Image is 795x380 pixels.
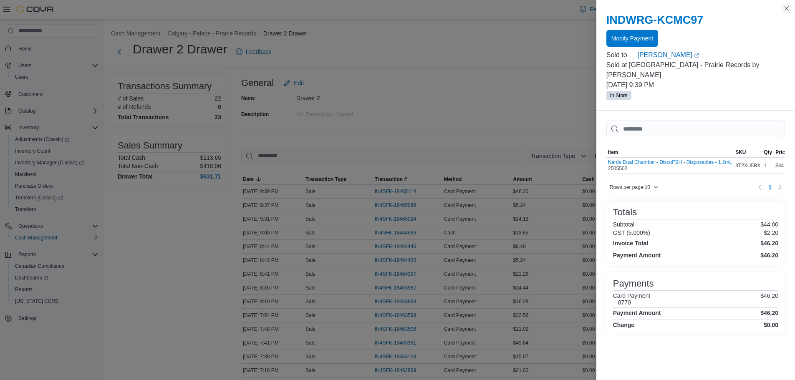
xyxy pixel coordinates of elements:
[755,181,785,194] nav: Pagination for table: MemoryTable from EuiInMemoryTable
[734,147,762,157] button: SKU
[606,147,734,157] button: Item
[608,149,618,156] span: Item
[774,161,792,171] div: $44.00
[608,159,732,165] button: Nerds Dual Chamber - DiscoFSH - Disposables - 1.2mL
[782,3,792,13] button: Close this dialog
[613,240,649,247] h4: Invoice Total
[764,149,772,156] span: Qty
[775,149,787,156] span: Price
[613,207,637,217] h3: Totals
[762,161,774,171] div: 1
[637,50,785,60] a: [PERSON_NAME]External link
[606,182,662,192] button: Rows per page:10
[606,121,785,137] input: This is a search bar. As you type, the results lower in the page will automatically filter.
[613,279,654,289] h3: Payments
[765,181,775,194] ul: Pagination for table: MemoryTable from EuiInMemoryTable
[755,182,765,192] button: Previous page
[760,240,778,247] h4: $46.20
[613,252,661,259] h4: Payment Amount
[606,30,658,47] button: Modify Payment
[735,162,760,169] span: 3T2XU5BX
[606,13,785,27] h2: INDWRG-KCMC97
[774,147,792,157] button: Price
[613,310,661,316] h4: Payment Amount
[613,292,650,299] h6: Card Payment
[694,53,699,58] svg: External link
[606,60,785,80] p: Sold at [GEOGRAPHIC_DATA] - Prairie Records by [PERSON_NAME]
[613,322,634,328] h4: Change
[760,310,778,316] h4: $46.20
[606,91,631,100] span: In Store
[606,80,785,90] p: [DATE] 9:39 PM
[760,221,778,228] p: $44.00
[764,229,778,236] p: $2.20
[768,183,772,191] span: 1
[760,292,778,306] p: $46.20
[762,147,774,157] button: Qty
[608,159,732,172] div: 2505502
[765,181,775,194] button: Page 1 of 1
[764,322,778,328] h4: $0.00
[610,184,650,191] span: Rows per page : 10
[613,221,634,228] h6: Subtotal
[618,299,650,306] h6: 8770
[760,252,778,259] h4: $46.20
[611,34,653,43] span: Modify Payment
[775,182,785,192] button: Next page
[610,92,628,99] span: In Store
[606,50,636,60] div: Sold to
[613,229,650,236] h6: GST (5.000%)
[735,149,746,156] span: SKU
